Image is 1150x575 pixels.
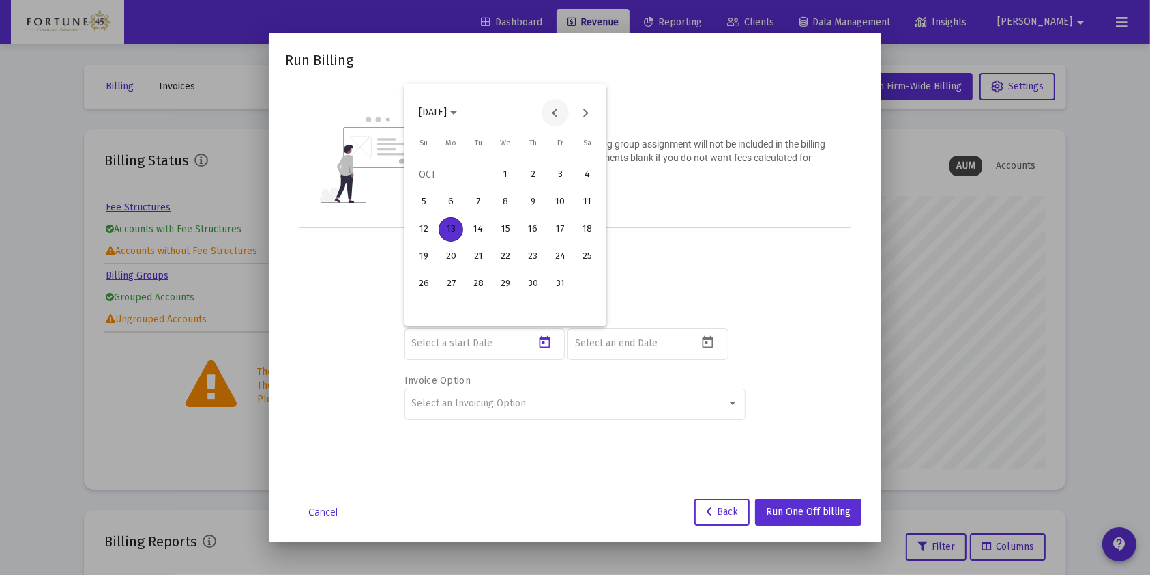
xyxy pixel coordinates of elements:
[548,190,572,214] div: 10
[410,161,492,188] td: OCT
[411,217,436,242] div: 12
[529,139,537,148] span: Th
[439,190,463,214] div: 6
[574,161,601,188] button: 2025-10-04
[574,216,601,243] button: 2025-10-18
[475,139,482,148] span: Tu
[557,139,563,148] span: Fr
[408,99,468,126] button: Choose month and year
[410,243,437,270] button: 2025-10-19
[575,190,600,214] div: 11
[492,188,519,216] button: 2025-10-08
[583,139,591,148] span: Sa
[519,243,546,270] button: 2025-10-23
[411,272,436,296] div: 26
[520,163,545,187] div: 2
[465,270,492,298] button: 2025-10-28
[410,188,437,216] button: 2025-10-05
[437,216,465,243] button: 2025-10-13
[439,244,463,269] div: 20
[548,272,572,296] div: 31
[548,163,572,187] div: 3
[419,107,447,119] span: [DATE]
[546,161,574,188] button: 2025-10-03
[492,161,519,188] button: 2025-10-01
[574,188,601,216] button: 2025-10-11
[520,272,545,296] div: 30
[410,216,437,243] button: 2025-10-12
[465,243,492,270] button: 2025-10-21
[466,272,490,296] div: 28
[500,139,511,148] span: We
[493,217,518,242] div: 15
[546,270,574,298] button: 2025-10-31
[465,188,492,216] button: 2025-10-07
[466,217,490,242] div: 14
[519,270,546,298] button: 2025-10-30
[437,243,465,270] button: 2025-10-20
[466,190,490,214] div: 7
[542,99,569,126] button: Previous month
[492,270,519,298] button: 2025-10-29
[466,244,490,269] div: 21
[575,244,600,269] div: 25
[572,99,600,126] button: Next month
[493,244,518,269] div: 22
[520,190,545,214] div: 9
[493,190,518,214] div: 8
[445,139,456,148] span: Mo
[439,217,463,242] div: 13
[546,216,574,243] button: 2025-10-17
[411,190,436,214] div: 5
[574,243,601,270] button: 2025-10-25
[410,270,437,298] button: 2025-10-26
[520,244,545,269] div: 23
[546,243,574,270] button: 2025-10-24
[519,216,546,243] button: 2025-10-16
[411,244,436,269] div: 19
[492,243,519,270] button: 2025-10-22
[465,216,492,243] button: 2025-10-14
[548,217,572,242] div: 17
[492,216,519,243] button: 2025-10-15
[520,217,545,242] div: 16
[519,161,546,188] button: 2025-10-02
[437,270,465,298] button: 2025-10-27
[548,244,572,269] div: 24
[575,163,600,187] div: 4
[493,163,518,187] div: 1
[437,188,465,216] button: 2025-10-06
[546,188,574,216] button: 2025-10-10
[575,217,600,242] div: 18
[439,272,463,296] div: 27
[519,188,546,216] button: 2025-10-09
[493,272,518,296] div: 29
[419,139,428,148] span: Su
